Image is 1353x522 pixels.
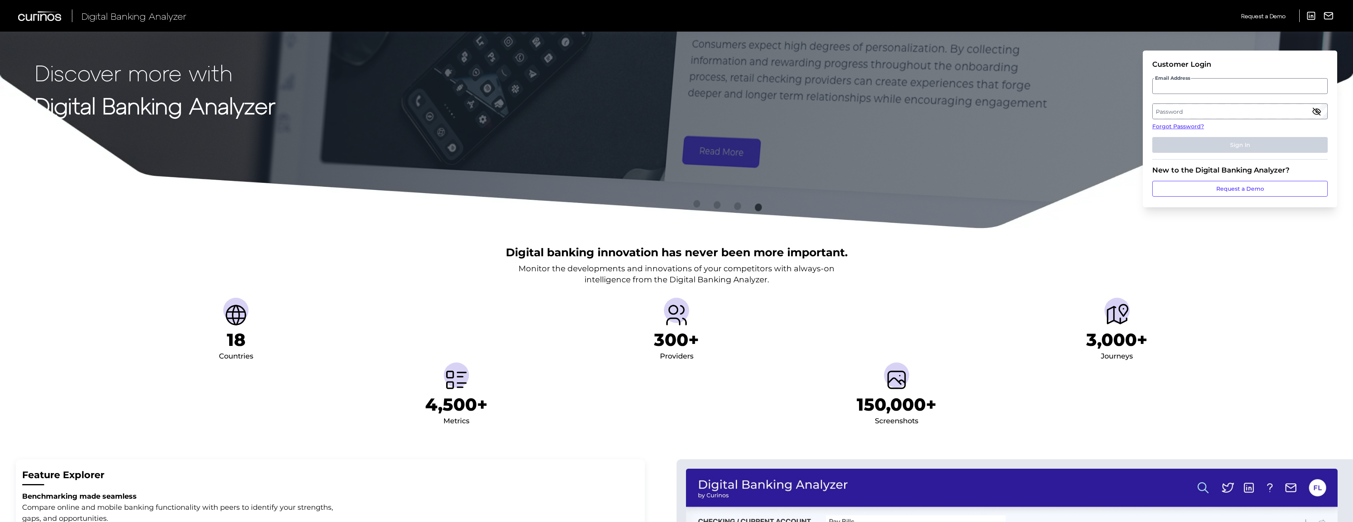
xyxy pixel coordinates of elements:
[1086,329,1148,350] h1: 3,000+
[506,245,848,260] h2: Digital banking innovation has never been more important.
[875,415,918,428] div: Screenshots
[654,329,699,350] h1: 300+
[35,60,275,85] p: Discover more with
[35,92,275,118] strong: Digital Banking Analyzer
[1104,302,1130,328] img: Journeys
[444,367,469,392] img: Metrics
[443,415,469,428] div: Metrics
[884,367,909,392] img: Screenshots
[1152,122,1328,131] a: Forgot Password?
[1152,181,1328,197] a: Request a Demo
[1154,75,1191,81] span: Email Address
[664,302,689,328] img: Providers
[1101,350,1133,363] div: Journeys
[518,263,835,285] p: Monitor the developments and innovations of your competitors with always-on intelligence from the...
[660,350,693,363] div: Providers
[1241,13,1285,19] span: Request a Demo
[1241,9,1285,23] a: Request a Demo
[1152,60,1328,69] div: Customer Login
[227,329,245,350] h1: 18
[1153,104,1327,118] label: Password
[425,394,488,415] h1: 4,500+
[81,10,187,22] span: Digital Banking Analyzer
[1152,166,1328,175] div: New to the Digital Banking Analyzer?
[22,469,639,482] h2: Feature Explorer
[22,492,137,501] strong: Benchmarking made seamless
[1152,137,1328,153] button: Sign In
[219,350,253,363] div: Countries
[223,302,249,328] img: Countries
[18,11,62,21] img: Curinos
[857,394,937,415] h1: 150,000+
